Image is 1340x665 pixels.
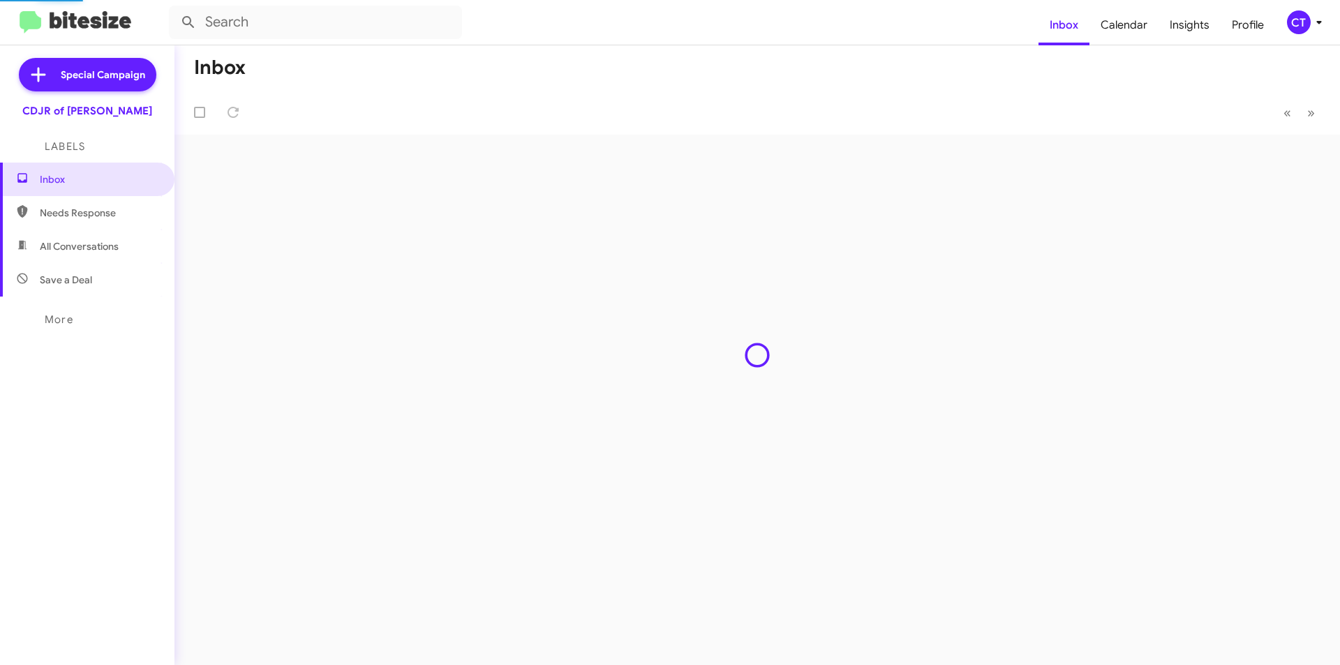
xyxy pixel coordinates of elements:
span: Labels [45,140,85,153]
input: Search [169,6,462,39]
a: Inbox [1038,5,1089,45]
a: Profile [1221,5,1275,45]
span: Special Campaign [61,68,145,82]
a: Insights [1159,5,1221,45]
span: Save a Deal [40,273,92,287]
span: Needs Response [40,206,158,220]
div: CDJR of [PERSON_NAME] [22,104,152,118]
div: CT [1287,10,1311,34]
button: Previous [1275,98,1300,127]
span: » [1307,104,1315,121]
span: More [45,313,73,326]
button: CT [1275,10,1325,34]
h1: Inbox [194,57,246,79]
nav: Page navigation example [1276,98,1323,127]
span: Inbox [40,172,158,186]
button: Next [1299,98,1323,127]
span: All Conversations [40,239,119,253]
a: Special Campaign [19,58,156,91]
span: « [1283,104,1291,121]
a: Calendar [1089,5,1159,45]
